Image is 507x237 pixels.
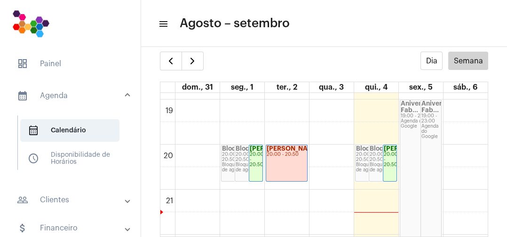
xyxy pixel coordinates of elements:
[6,81,141,111] mat-expansion-panel-header: sidenav iconAgenda
[401,119,441,129] div: Agenda do Google
[356,145,383,152] strong: Bloqueio
[421,114,441,124] div: 19:00 - 23:00
[20,147,119,170] span: Disponibilidade de Horários
[356,162,382,173] div: Bloqueio de agenda
[28,125,39,136] span: sidenav icon
[180,16,290,31] span: Agosto – setembro
[363,82,389,92] a: 4 de setembro de 2025
[180,82,215,92] a: 31 de agosto de 2025
[17,222,126,234] mat-panel-title: Financeiro
[158,18,167,30] mat-icon: sidenav icon
[250,145,302,152] strong: [PERSON_NAME]
[17,194,126,206] mat-panel-title: Clientes
[370,145,397,152] strong: Bloqueio
[164,107,175,115] div: 19
[407,82,435,92] a: 5 de setembro de 2025
[448,52,488,70] button: Semana
[6,111,141,183] div: sidenav iconAgenda
[370,162,396,173] div: Bloqueio de agenda
[222,152,248,162] div: 20:00 - 20:50
[250,152,262,168] div: 20:00 - 20:50
[222,145,249,152] strong: Bloqueio
[222,162,248,173] div: Bloqueio de agenda
[275,82,299,92] a: 2 de setembro de 2025
[420,52,443,70] button: Dia
[6,189,141,211] mat-expansion-panel-header: sidenav iconClientes
[317,82,346,92] a: 3 de setembro de 2025
[421,100,458,113] strong: Aniversário Fab...
[421,124,441,139] div: Agenda do Google
[236,152,262,162] div: 20:00 - 20:50
[370,152,396,162] div: 20:00 - 20:50
[384,152,396,168] div: 20:00 - 20:50
[17,222,28,234] mat-icon: sidenav icon
[17,90,28,101] mat-icon: sidenav icon
[17,58,28,69] span: sidenav icon
[28,153,39,164] span: sidenav icon
[20,119,119,142] span: Calendário
[356,152,382,162] div: 20:00 - 20:50
[401,100,437,113] strong: Aniversário Fab...
[267,145,325,152] strong: [PERSON_NAME]...
[162,152,175,160] div: 20
[452,82,479,92] a: 6 de setembro de 2025
[17,194,28,206] mat-icon: sidenav icon
[17,90,126,101] mat-panel-title: Agenda
[236,162,262,173] div: Bloqueio de agenda
[182,52,204,70] button: Próximo Semana
[229,82,255,92] a: 1 de setembro de 2025
[267,152,307,157] div: 20:00 - 20:50
[384,145,436,152] strong: [PERSON_NAME]
[236,145,263,152] strong: Bloqueio
[8,5,54,42] img: 7bf4c2a9-cb5a-6366-d80e-59e5d4b2024a.png
[164,197,175,205] div: 21
[401,114,441,119] div: 19:00 - 23:00
[9,53,131,75] span: Painel
[160,52,182,70] button: Semana Anterior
